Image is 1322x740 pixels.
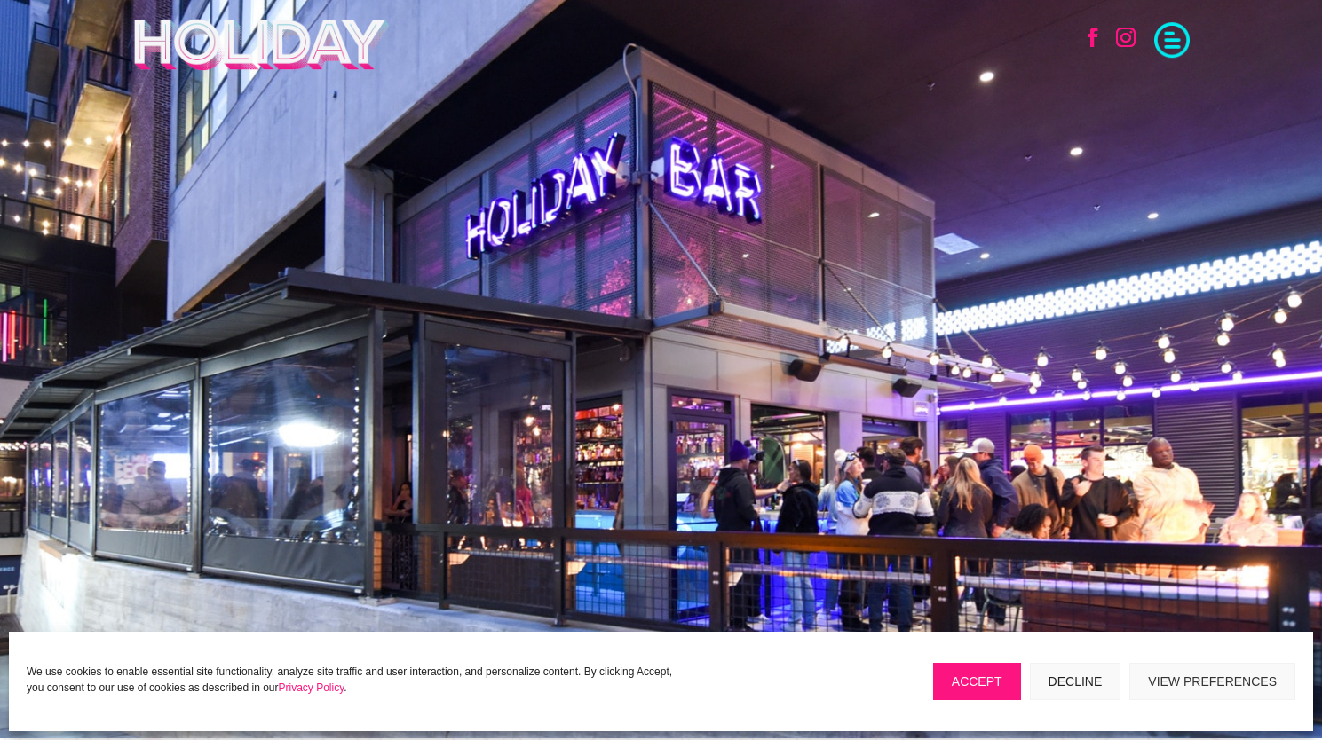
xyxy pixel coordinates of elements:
img: Holiday [132,18,391,71]
p: We use cookies to enable essential site functionality, analyze site traffic and user interaction,... [27,664,692,696]
a: Follow on Instagram [1106,18,1145,57]
button: Accept [933,663,1021,700]
a: Privacy Policy [279,681,344,694]
a: Follow on Facebook [1073,18,1112,57]
button: Decline [1030,663,1121,700]
button: View preferences [1129,663,1295,700]
a: Holiday [132,59,391,74]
